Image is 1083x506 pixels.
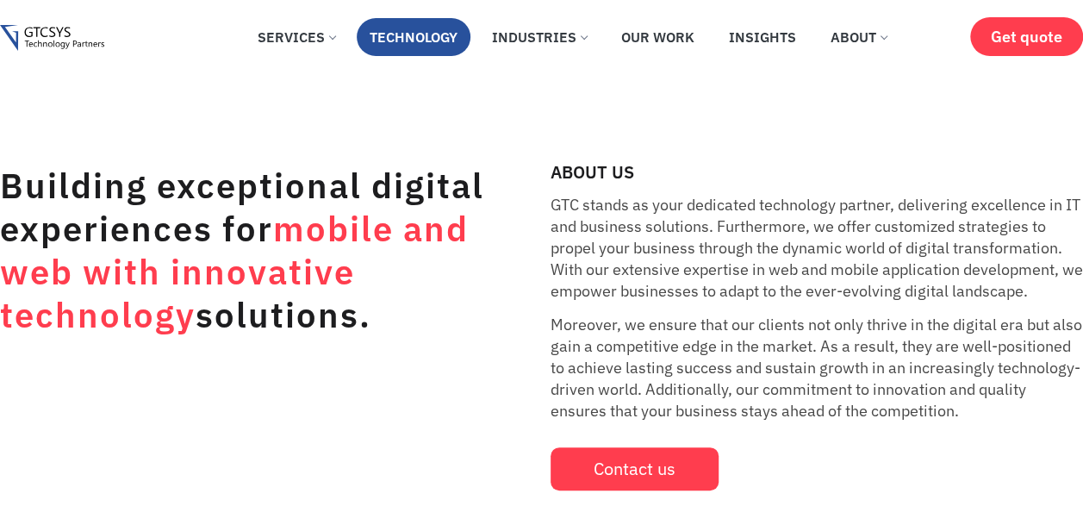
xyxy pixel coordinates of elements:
a: Contact us [551,447,719,490]
a: Technology [357,18,470,56]
span: Contact us [594,460,675,478]
a: Get quote [970,17,1083,56]
a: Services [245,18,348,56]
span: Get quote [991,28,1062,46]
a: Our Work [608,18,707,56]
a: Industries [479,18,600,56]
a: About [818,18,899,56]
a: Insights [716,18,809,56]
